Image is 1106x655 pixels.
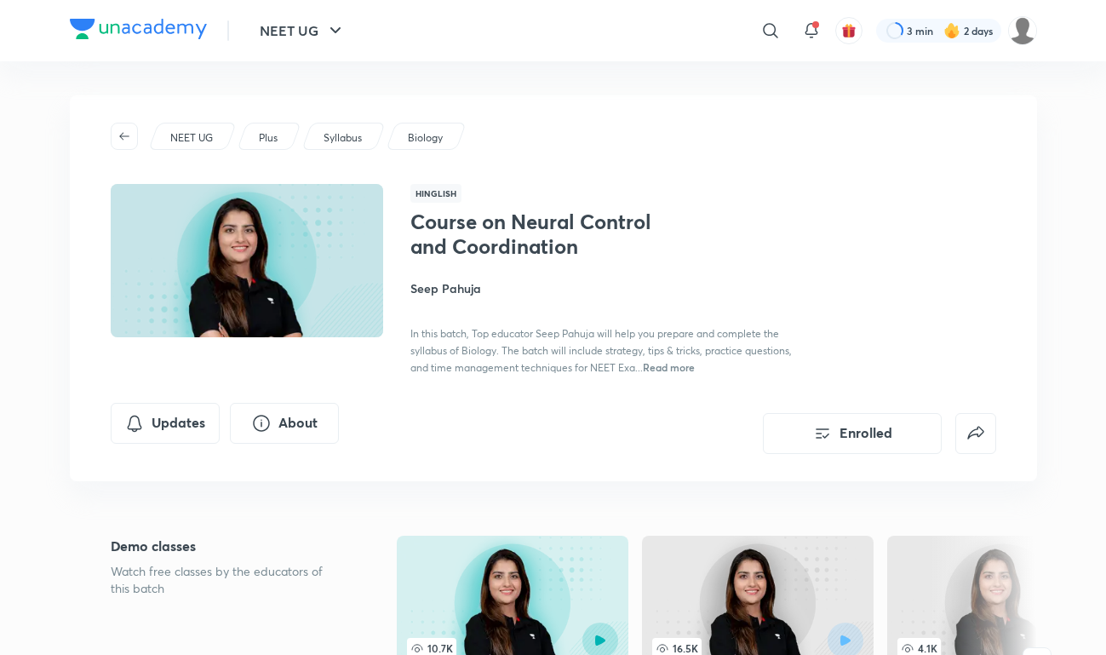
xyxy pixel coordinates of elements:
[404,130,445,146] a: Biology
[320,130,364,146] a: Syllabus
[410,184,461,203] span: Hinglish
[643,360,695,374] span: Read more
[410,210,689,259] h1: Course on Neural Control and Coordination
[111,563,342,597] p: Watch free classes by the educators of this batch
[230,403,339,444] button: About
[943,22,960,39] img: streak
[763,413,942,454] button: Enrolled
[70,19,207,39] img: Company Logo
[324,130,362,146] p: Syllabus
[841,23,857,38] img: avatar
[255,130,280,146] a: Plus
[170,130,213,146] p: NEET UG
[107,182,385,339] img: Thumbnail
[259,130,278,146] p: Plus
[410,327,792,374] span: In this batch, Top educator Seep Pahuja will help you prepare and complete the syllabus of Biolog...
[167,130,215,146] a: NEET UG
[408,130,443,146] p: Biology
[835,17,862,44] button: avatar
[111,536,342,556] h5: Demo classes
[1008,16,1037,45] img: Disha C
[955,413,996,454] button: false
[111,403,220,444] button: Updates
[410,279,792,297] h4: Seep Pahuja
[249,14,356,48] button: NEET UG
[70,19,207,43] a: Company Logo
